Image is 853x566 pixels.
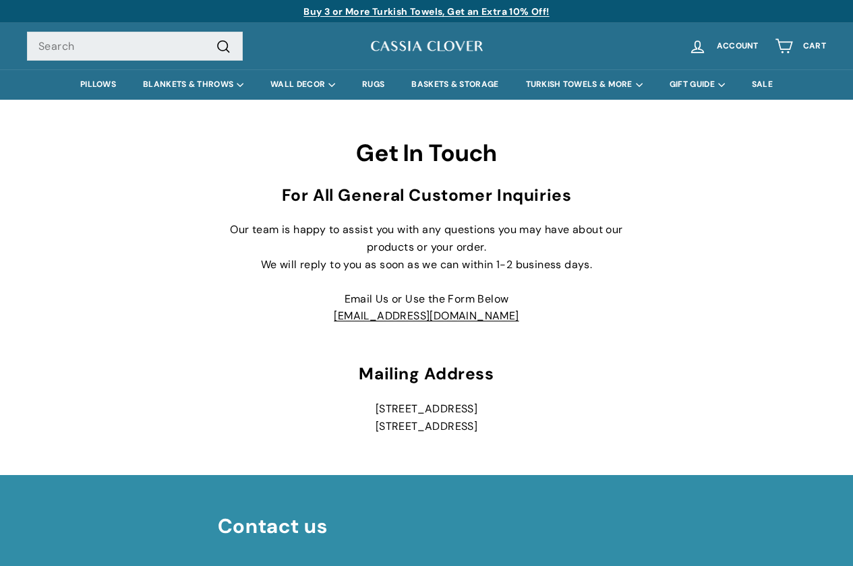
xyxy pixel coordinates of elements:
span: Account [717,42,759,51]
a: Cart [767,26,834,66]
p: [STREET_ADDRESS] [STREET_ADDRESS] [218,400,636,435]
a: BASKETS & STORAGE [398,69,512,100]
summary: TURKISH TOWELS & MORE [512,69,656,100]
h2: Get In Touch [218,140,636,166]
span: Cart [803,42,826,51]
a: SALE [738,69,786,100]
a: [EMAIL_ADDRESS][DOMAIN_NAME] [334,309,519,323]
a: PILLOWS [67,69,129,100]
input: Search [27,32,243,61]
h2: Contact us [218,515,636,538]
h3: For All General Customer Inquiries [218,187,636,205]
a: Buy 3 or More Turkish Towels, Get an Extra 10% Off! [303,5,549,18]
summary: BLANKETS & THROWS [129,69,257,100]
p: Our team is happy to assist you with any questions you may have about our products or your order.... [218,221,636,325]
h3: Mailing Address [218,365,636,383]
a: Account [680,26,767,66]
summary: WALL DECOR [257,69,349,100]
summary: GIFT GUIDE [656,69,738,100]
a: RUGS [349,69,398,100]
